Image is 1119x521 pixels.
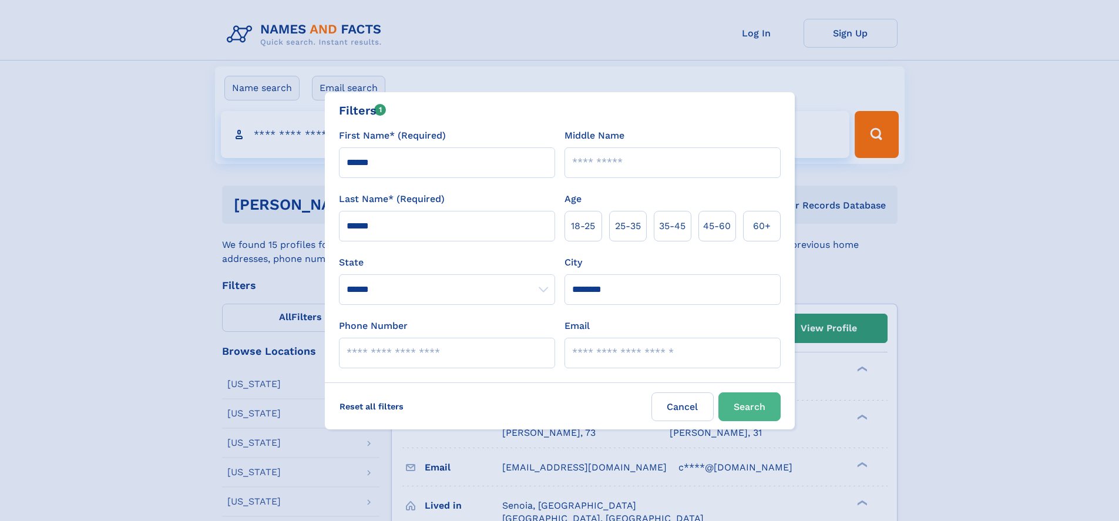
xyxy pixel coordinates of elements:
[564,192,582,206] label: Age
[753,219,771,233] span: 60+
[332,392,411,421] label: Reset all filters
[571,219,595,233] span: 18‑25
[659,219,685,233] span: 35‑45
[718,392,781,421] button: Search
[651,392,714,421] label: Cancel
[339,129,446,143] label: First Name* (Required)
[339,102,387,119] div: Filters
[564,256,582,270] label: City
[564,129,624,143] label: Middle Name
[564,319,590,333] label: Email
[615,219,641,233] span: 25‑35
[339,319,408,333] label: Phone Number
[339,256,555,270] label: State
[703,219,731,233] span: 45‑60
[339,192,445,206] label: Last Name* (Required)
